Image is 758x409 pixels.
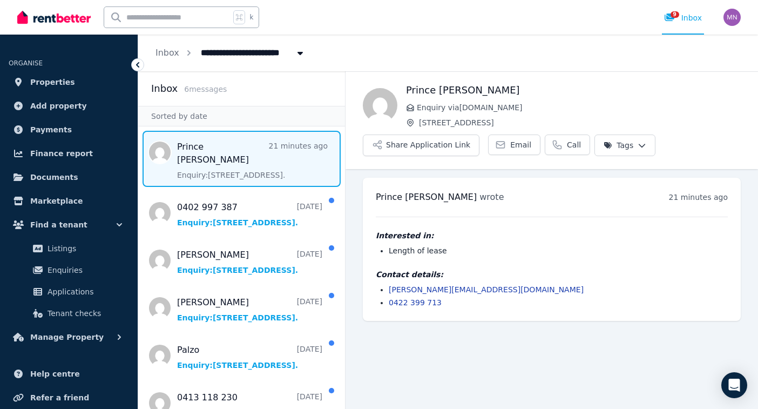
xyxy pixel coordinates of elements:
a: Documents [9,166,129,188]
span: Tenant checks [48,307,120,320]
h4: Contact details: [376,269,728,280]
span: k [249,13,253,22]
a: [PERSON_NAME][DATE]Enquiry:[STREET_ADDRESS]. [177,249,322,276]
span: Finance report [30,147,93,160]
span: Refer a friend [30,391,89,404]
a: Finance report [9,143,129,164]
img: RentBetter [17,9,91,25]
a: Call [545,135,590,155]
span: Tags [604,140,633,151]
span: Applications [48,285,120,298]
nav: Breadcrumb [138,35,323,71]
span: Properties [30,76,75,89]
div: Open Intercom Messenger [721,372,747,398]
a: 0402 997 387[DATE]Enquiry:[STREET_ADDRESS]. [177,201,322,228]
a: Properties [9,71,129,93]
button: Manage Property [9,326,129,348]
a: [PERSON_NAME][DATE]Enquiry:[STREET_ADDRESS]. [177,296,322,323]
span: [STREET_ADDRESS] [419,117,741,128]
span: Documents [30,171,78,184]
span: Listings [48,242,120,255]
span: 6 message s [184,85,227,93]
span: 9 [671,11,679,18]
h1: Prince [PERSON_NAME] [406,83,741,98]
span: Enquiries [48,264,120,277]
a: Refer a friend [9,387,129,408]
a: Prince [PERSON_NAME]21 minutes agoEnquiry:[STREET_ADDRESS]. [177,140,328,180]
span: Add property [30,99,87,112]
a: Marketplace [9,190,129,212]
time: 21 minutes ago [669,193,728,202]
a: Help centre [9,363,129,385]
li: Length of lease [389,245,728,256]
a: Inbox [155,48,179,58]
h2: Inbox [151,81,178,96]
span: Payments [30,123,72,136]
a: Payments [9,119,129,140]
a: Tenant checks [13,303,125,324]
span: wrote [479,192,504,202]
span: ORGANISE [9,59,43,67]
span: Call [567,139,581,150]
a: Applications [13,281,125,303]
div: Inbox [664,12,702,23]
span: Manage Property [30,331,104,344]
button: Share Application Link [363,135,479,156]
a: Listings [13,238,125,259]
span: Find a tenant [30,218,87,231]
a: Palzo[DATE]Enquiry:[STREET_ADDRESS]. [177,344,322,371]
span: Marketplace [30,195,83,207]
span: Email [510,139,531,150]
span: Enquiry via [DOMAIN_NAME] [417,102,741,113]
img: Prince Obioha [363,88,397,123]
a: Add property [9,95,129,117]
h4: Interested in: [376,230,728,241]
a: Enquiries [13,259,125,281]
div: Sorted by date [138,106,345,126]
img: Mike N [723,9,741,26]
button: Tags [594,135,655,156]
a: [PERSON_NAME][EMAIL_ADDRESS][DOMAIN_NAME] [389,285,584,294]
a: Email [488,135,540,155]
a: 0422 399 713 [389,298,442,307]
button: Find a tenant [9,214,129,236]
span: Help centre [30,367,80,380]
span: Prince [PERSON_NAME] [376,192,477,202]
